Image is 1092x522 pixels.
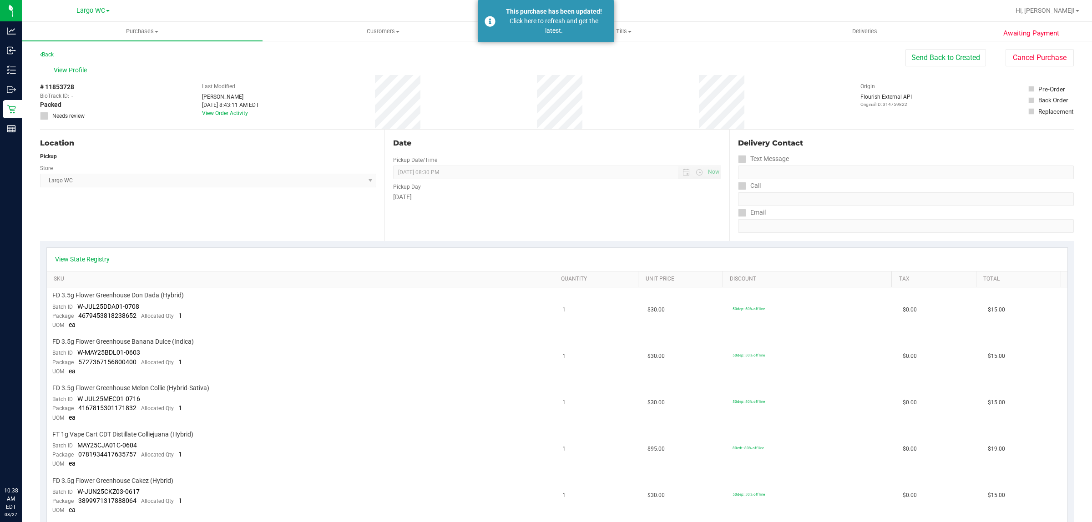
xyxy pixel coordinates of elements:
[500,16,607,35] div: Click here to refresh and get the latest.
[562,306,566,314] span: 1
[141,498,174,504] span: Allocated Qty
[1006,49,1074,66] button: Cancel Purchase
[178,358,182,366] span: 1
[1016,7,1075,14] span: Hi, [PERSON_NAME]!
[903,445,917,453] span: $0.00
[40,82,74,92] span: # 11853728
[52,461,64,467] span: UOM
[52,313,74,319] span: Package
[7,105,16,114] inline-svg: Retail
[69,321,76,328] span: ea
[69,460,76,467] span: ea
[54,276,550,283] a: SKU
[52,304,73,310] span: Batch ID
[903,352,917,361] span: $0.00
[738,206,766,219] label: Email
[78,497,136,504] span: 3899971317888064
[40,164,53,172] label: Store
[1038,85,1065,94] div: Pre-Order
[738,166,1074,179] input: Format: (999) 999-9999
[988,398,1005,407] span: $15.00
[78,312,136,319] span: 4679453818238652
[52,498,74,504] span: Package
[202,82,235,90] label: Last Modified
[52,291,184,300] span: FD 3.5g Flower Greenhouse Don Dada (Hybrid)
[393,156,437,164] label: Pickup Date/Time
[202,101,259,109] div: [DATE] 8:43:11 AM EDT
[263,27,503,35] span: Customers
[903,306,917,314] span: $0.00
[52,396,73,402] span: Batch ID
[903,398,917,407] span: $0.00
[988,491,1005,500] span: $15.00
[744,22,985,41] a: Deliveries
[860,82,875,90] label: Origin
[77,488,140,495] span: W-JUN25CKZ03-0617
[77,442,137,449] span: MAY25CJA01C-0604
[733,306,765,311] span: 50dep: 50% off line
[22,27,263,35] span: Purchases
[77,303,139,310] span: W-JUL25DDA01-0708
[988,352,1005,361] span: $15.00
[738,192,1074,206] input: Format: (999) 999-9999
[738,138,1074,149] div: Delivery Contact
[1003,28,1059,39] span: Awaiting Payment
[562,491,566,500] span: 1
[562,352,566,361] span: 1
[52,489,73,495] span: Batch ID
[7,26,16,35] inline-svg: Analytics
[40,138,376,149] div: Location
[738,179,761,192] label: Call
[71,92,73,100] span: -
[52,442,73,449] span: Batch ID
[52,350,73,356] span: Batch ID
[40,153,57,160] strong: Pickup
[730,276,888,283] a: Discount
[733,492,765,497] span: 50dep: 50% off line
[733,446,764,450] span: 80cdt: 80% off line
[1038,95,1068,105] div: Back Order
[52,384,209,392] span: FD 3.5g Flower Greenhouse Melon Collie (Hybrid-Sativa)
[7,124,16,133] inline-svg: Reports
[988,445,1005,453] span: $19.00
[647,445,665,453] span: $95.00
[738,152,789,166] label: Text Message
[52,507,64,513] span: UOM
[52,477,173,485] span: FD 3.5g Flower Greenhouse Cakez (Hybrid)
[393,138,721,149] div: Date
[69,367,76,375] span: ea
[500,7,607,16] div: This purchase has been updated!
[9,449,36,477] iframe: Resource center
[905,49,986,66] button: Send Back to Created
[178,497,182,504] span: 1
[54,65,90,75] span: View Profile
[52,415,64,421] span: UOM
[78,404,136,412] span: 4167815301171832
[393,183,421,191] label: Pickup Day
[860,101,912,108] p: Original ID: 314759822
[52,452,74,458] span: Package
[78,358,136,366] span: 5727367156800400
[7,85,16,94] inline-svg: Outbound
[22,22,263,41] a: Purchases
[40,100,61,110] span: Packed
[4,487,18,511] p: 10:38 AM EDT
[733,353,765,357] span: 50dep: 50% off line
[7,46,16,55] inline-svg: Inbound
[69,414,76,421] span: ea
[503,22,744,41] a: Tills
[983,276,1057,283] a: Total
[647,398,665,407] span: $30.00
[40,92,69,100] span: BioTrack ID:
[733,399,765,404] span: 50dep: 50% off line
[1038,107,1073,116] div: Replacement
[7,65,16,75] inline-svg: Inventory
[178,404,182,412] span: 1
[562,445,566,453] span: 1
[899,276,973,283] a: Tax
[903,491,917,500] span: $0.00
[647,306,665,314] span: $30.00
[77,395,140,402] span: W-JUL25MEC01-0716
[393,192,721,202] div: [DATE]
[76,7,105,15] span: Largo WC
